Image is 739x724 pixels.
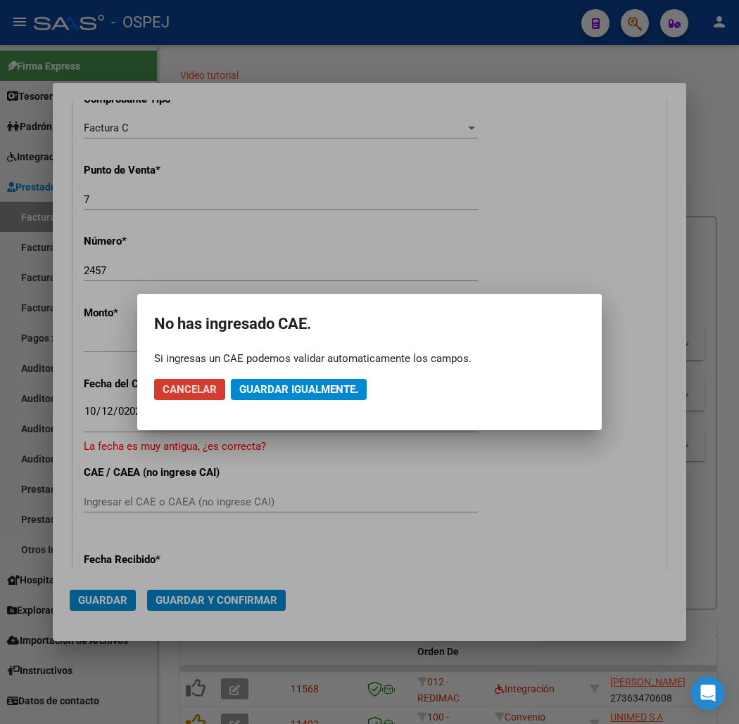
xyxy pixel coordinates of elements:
[231,379,367,400] button: Guardar igualmente.
[239,383,358,396] span: Guardar igualmente.
[154,311,585,337] h2: No has ingresado CAE.
[154,351,585,366] div: Si ingresas un CAE podemos validar automaticamente los campos.
[691,676,725,710] div: Open Intercom Messenger
[163,383,217,396] span: Cancelar
[154,379,225,400] button: Cancelar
